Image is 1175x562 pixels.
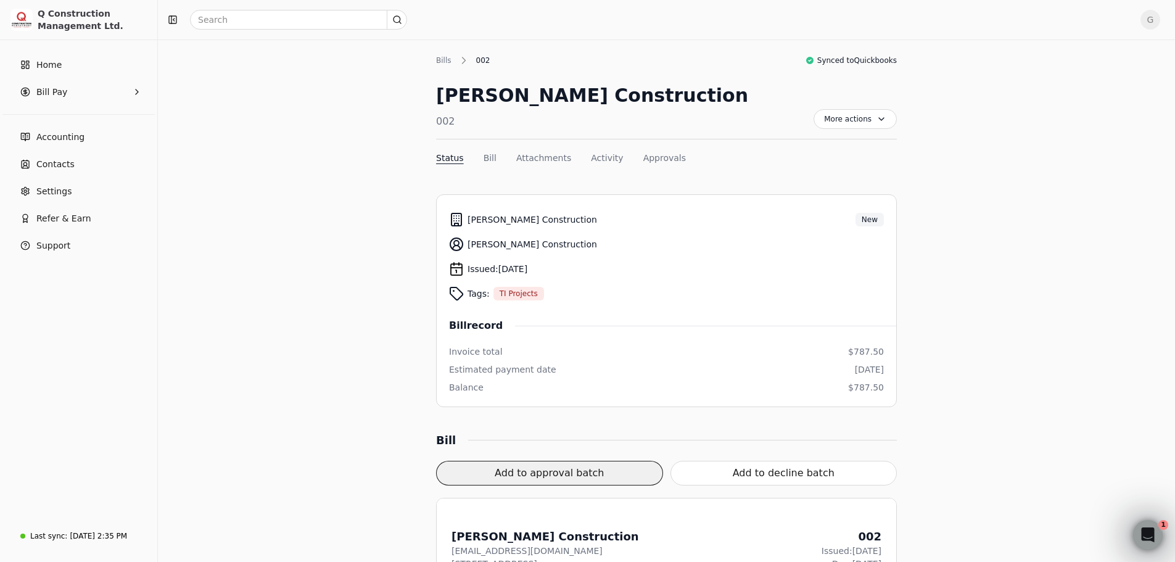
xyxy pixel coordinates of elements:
span: Support [36,239,70,252]
iframe: Intercom live chat [1133,520,1163,550]
span: Synced to Quickbooks [817,55,897,66]
button: Bill [484,152,497,165]
span: [PERSON_NAME] Construction [468,213,597,226]
button: Status [436,152,464,165]
div: [PERSON_NAME] Construction [451,528,639,545]
span: Bill Pay [36,86,67,99]
a: Home [5,52,152,77]
button: Refer & Earn [5,206,152,231]
img: 3171ca1f-602b-4dfe-91f0-0ace091e1481.jpeg [10,9,33,31]
div: Balance [449,381,484,394]
button: G [1140,10,1160,30]
div: Bill [436,432,468,448]
span: Home [36,59,62,72]
span: New [862,214,878,225]
button: More actions [814,109,897,129]
span: Bill record [449,318,515,333]
div: [DATE] [855,363,884,376]
div: Invoice total [449,345,503,358]
span: [PERSON_NAME] Construction [468,238,597,251]
a: Last sync:[DATE] 2:35 PM [5,525,152,547]
div: [EMAIL_ADDRESS][DOMAIN_NAME] [451,545,639,558]
div: Q Construction Management Ltd. [38,7,147,32]
button: Attachments [516,152,571,165]
span: Issued: [DATE] [468,263,527,276]
button: Add to decline batch [670,461,897,486]
span: 1 [1158,520,1168,530]
a: Settings [5,179,152,204]
span: Contacts [36,158,75,171]
span: Refer & Earn [36,212,91,225]
a: Contacts [5,152,152,176]
div: Estimated payment date [449,363,556,376]
div: [PERSON_NAME] Construction [436,81,748,109]
span: Settings [36,185,72,198]
button: Support [5,233,152,258]
a: Accounting [5,125,152,149]
div: Issued: [DATE] [822,545,881,558]
div: [DATE] 2:35 PM [70,531,127,542]
div: 002 [470,55,497,66]
div: 002 [822,528,881,545]
div: $787.50 [848,345,884,358]
input: Search [190,10,407,30]
button: Approvals [643,152,686,165]
button: Add to approval batch [436,461,663,486]
span: TI Projects [500,288,538,299]
div: $787.50 [848,381,884,394]
button: Bill Pay [5,80,152,104]
div: Bills [436,55,458,66]
div: Last sync: [30,531,67,542]
nav: Breadcrumb [436,54,496,67]
span: Tags: [468,287,490,300]
span: Accounting [36,131,85,144]
div: 002 [436,114,748,129]
button: Activity [591,152,623,165]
